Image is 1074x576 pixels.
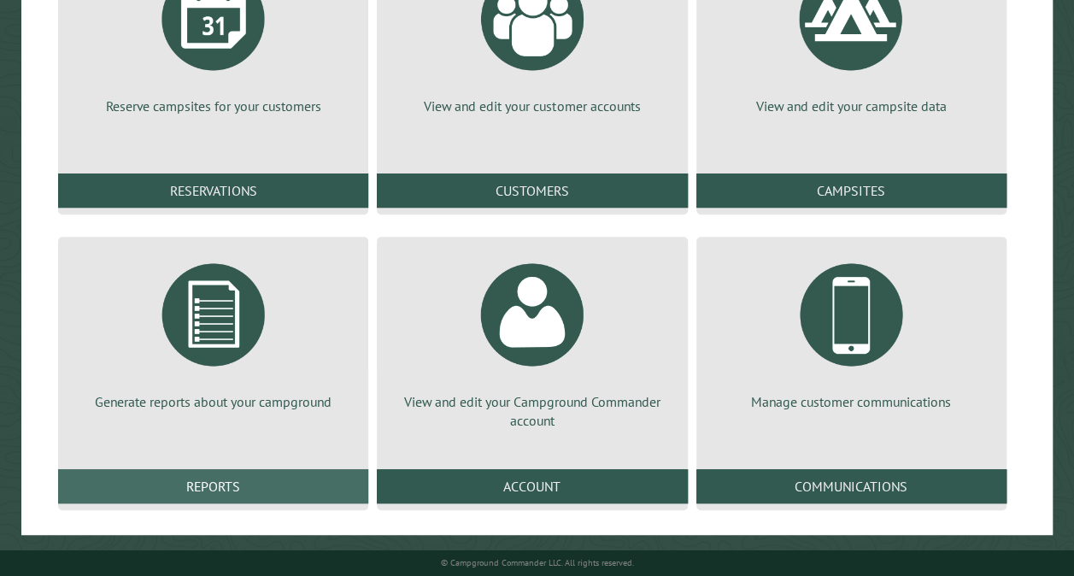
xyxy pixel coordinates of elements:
[397,250,666,431] a: View and edit your Campground Commander account
[397,97,666,115] p: View and edit your customer accounts
[79,392,348,411] p: Generate reports about your campground
[377,173,687,208] a: Customers
[441,557,634,568] small: © Campground Commander LLC. All rights reserved.
[79,250,348,411] a: Generate reports about your campground
[696,469,1007,503] a: Communications
[377,469,687,503] a: Account
[717,392,986,411] p: Manage customer communications
[79,97,348,115] p: Reserve campsites for your customers
[717,250,986,411] a: Manage customer communications
[58,469,368,503] a: Reports
[717,97,986,115] p: View and edit your campsite data
[58,173,368,208] a: Reservations
[696,173,1007,208] a: Campsites
[397,392,666,431] p: View and edit your Campground Commander account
